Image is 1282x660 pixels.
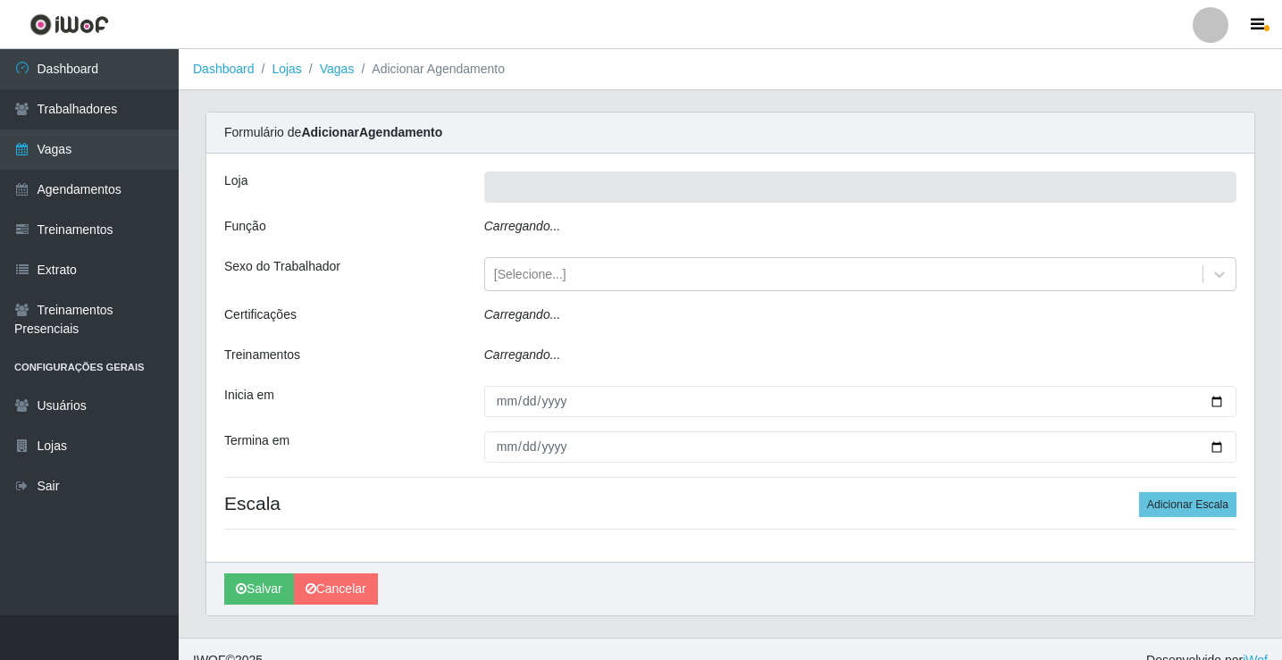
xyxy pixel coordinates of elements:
[494,265,566,284] div: [Selecione...]
[224,346,300,364] label: Treinamentos
[224,217,266,236] label: Função
[224,305,297,324] label: Certificações
[224,257,340,276] label: Sexo do Trabalhador
[224,573,294,605] button: Salvar
[320,62,355,76] a: Vagas
[1139,492,1236,517] button: Adicionar Escala
[354,60,505,79] li: Adicionar Agendamento
[484,307,561,322] i: Carregando...
[224,386,274,405] label: Inicia em
[294,573,378,605] a: Cancelar
[484,347,561,362] i: Carregando...
[224,431,289,450] label: Termina em
[193,62,255,76] a: Dashboard
[29,13,109,36] img: CoreUI Logo
[484,431,1236,463] input: 00/00/0000
[484,386,1236,417] input: 00/00/0000
[224,492,1236,514] h4: Escala
[224,171,247,190] label: Loja
[179,49,1282,90] nav: breadcrumb
[272,62,301,76] a: Lojas
[301,125,442,139] strong: Adicionar Agendamento
[206,113,1254,154] div: Formulário de
[484,219,561,233] i: Carregando...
